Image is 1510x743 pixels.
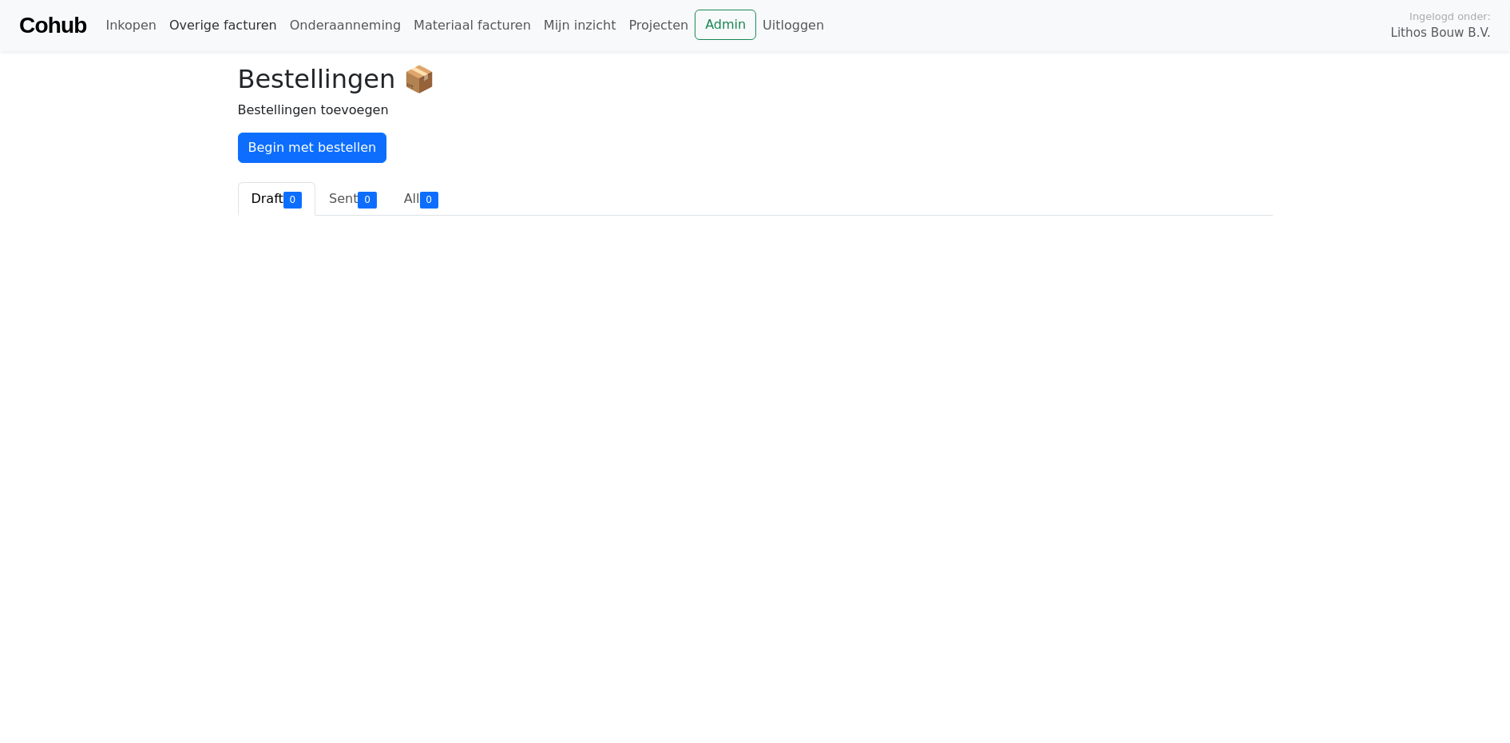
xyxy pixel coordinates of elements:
a: Onderaanneming [283,10,407,42]
a: Sent0 [315,182,390,216]
a: Draft0 [238,182,316,216]
p: Bestellingen toevoegen [238,101,1273,120]
a: Projecten [622,10,695,42]
a: Overige facturen [163,10,283,42]
a: Mijn inzicht [537,10,623,42]
a: Begin met bestellen [238,133,387,163]
div: 0 [358,192,376,208]
span: Lithos Bouw B.V. [1391,24,1491,42]
a: All0 [390,182,452,216]
span: Ingelogd onder: [1409,9,1491,24]
a: Materiaal facturen [407,10,537,42]
a: Inkopen [99,10,162,42]
div: 0 [283,192,302,208]
a: Cohub [19,6,86,45]
h2: Bestellingen 📦 [238,64,1273,94]
div: 0 [420,192,438,208]
a: Admin [695,10,756,40]
a: Uitloggen [756,10,830,42]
